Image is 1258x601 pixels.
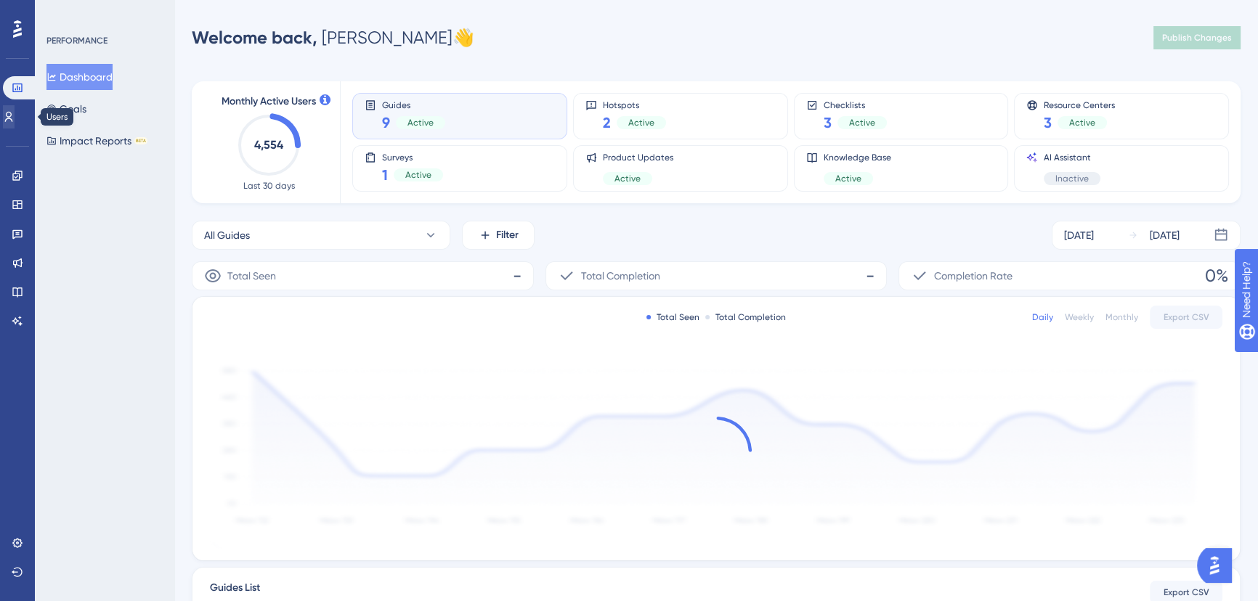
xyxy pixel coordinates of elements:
span: Export CSV [1164,311,1209,323]
span: Active [835,173,861,184]
button: All Guides [192,221,450,250]
span: 3 [1044,113,1052,133]
span: Product Updates [603,152,673,163]
text: 4,554 [254,138,284,152]
span: Welcome back, [192,27,317,48]
div: Weekly [1065,311,1094,323]
div: Monthly [1105,311,1138,323]
span: Filter [496,226,519,244]
span: 3 [824,113,832,133]
span: - [866,264,874,287]
span: 1 [382,165,388,185]
span: Guides [382,99,445,110]
span: Completion Rate [934,267,1013,285]
span: Need Help? [34,4,91,21]
span: Resource Centers [1044,99,1115,110]
div: Total Completion [705,311,786,323]
span: Total Seen [227,267,276,285]
span: Last 30 days [243,180,295,192]
span: Monthly Active Users [222,93,316,110]
button: Impact ReportsBETA [46,128,147,154]
span: Active [849,117,875,128]
span: Inactive [1055,173,1089,184]
span: 0% [1205,264,1228,287]
span: Active [628,117,654,128]
span: AI Assistant [1044,152,1100,163]
button: Filter [462,221,535,250]
span: Knowledge Base [824,152,891,163]
span: 2 [603,113,611,133]
span: - [513,264,522,287]
span: Hotspots [603,99,666,110]
span: All Guides [204,226,250,244]
div: Daily [1032,311,1053,323]
span: Checklists [824,99,887,110]
div: [PERSON_NAME] 👋 [192,26,474,49]
div: BETA [134,137,147,144]
button: Publish Changes [1153,26,1241,49]
span: Active [1069,117,1095,128]
div: Total Seen [646,311,699,323]
span: Publish Changes [1162,32,1232,44]
span: Total Completion [581,267,660,285]
button: Export CSV [1150,306,1222,329]
button: Dashboard [46,64,113,90]
div: [DATE] [1150,226,1180,244]
span: 9 [382,113,390,133]
span: Active [405,169,431,181]
span: Active [614,173,641,184]
div: PERFORMANCE [46,35,107,46]
span: Active [407,117,434,128]
button: Goals [46,96,86,122]
span: Export CSV [1164,586,1209,598]
iframe: UserGuiding AI Assistant Launcher [1197,544,1241,587]
div: [DATE] [1064,226,1094,244]
span: Surveys [382,152,443,162]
